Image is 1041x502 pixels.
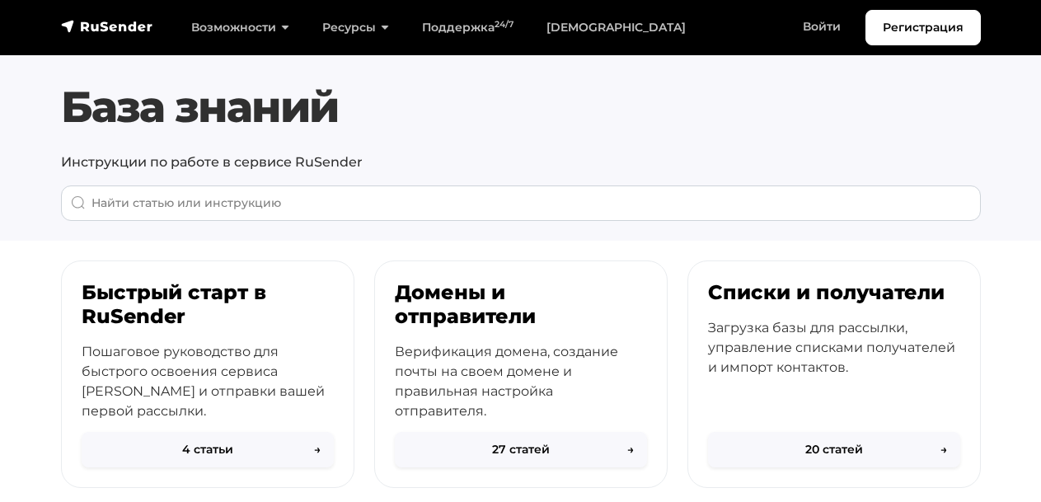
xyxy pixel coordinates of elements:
img: Поиск [71,195,86,210]
h3: Списки и получатели [708,281,960,305]
p: Загрузка базы для рассылки, управление списками получателей и импорт контактов. [708,318,960,378]
p: Верификация домена, создание почты на своем домене и правильная настройка отправителя. [395,342,647,421]
img: RuSender [61,18,153,35]
h3: Быстрый старт в RuSender [82,281,334,329]
h1: База знаний [61,82,981,133]
a: Быстрый старт в RuSender Пошаговое руководство для быстрого освоения сервиса [PERSON_NAME] и отпр... [61,260,354,488]
a: Ресурсы [306,11,406,45]
a: Домены и отправители Верификация домена, создание почты на своем домене и правильная настройка от... [374,260,668,488]
span: → [314,441,321,458]
a: Возможности [175,11,306,45]
p: Пошаговое руководство для быстрого освоения сервиса [PERSON_NAME] и отправки вашей первой рассылки. [82,342,334,421]
p: Инструкции по работе в сервисе RuSender [61,152,981,172]
button: 4 статьи→ [82,432,334,467]
a: Поддержка24/7 [406,11,530,45]
button: 27 статей→ [395,432,647,467]
a: Списки и получатели Загрузка базы для рассылки, управление списками получателей и импорт контакто... [687,260,981,488]
span: → [627,441,634,458]
a: [DEMOGRAPHIC_DATA] [530,11,702,45]
span: → [940,441,947,458]
a: Регистрация [865,10,981,45]
button: 20 статей→ [708,432,960,467]
input: When autocomplete results are available use up and down arrows to review and enter to go to the d... [61,185,981,221]
h3: Домены и отправители [395,281,647,329]
a: Войти [786,10,857,44]
sup: 24/7 [495,19,513,30]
